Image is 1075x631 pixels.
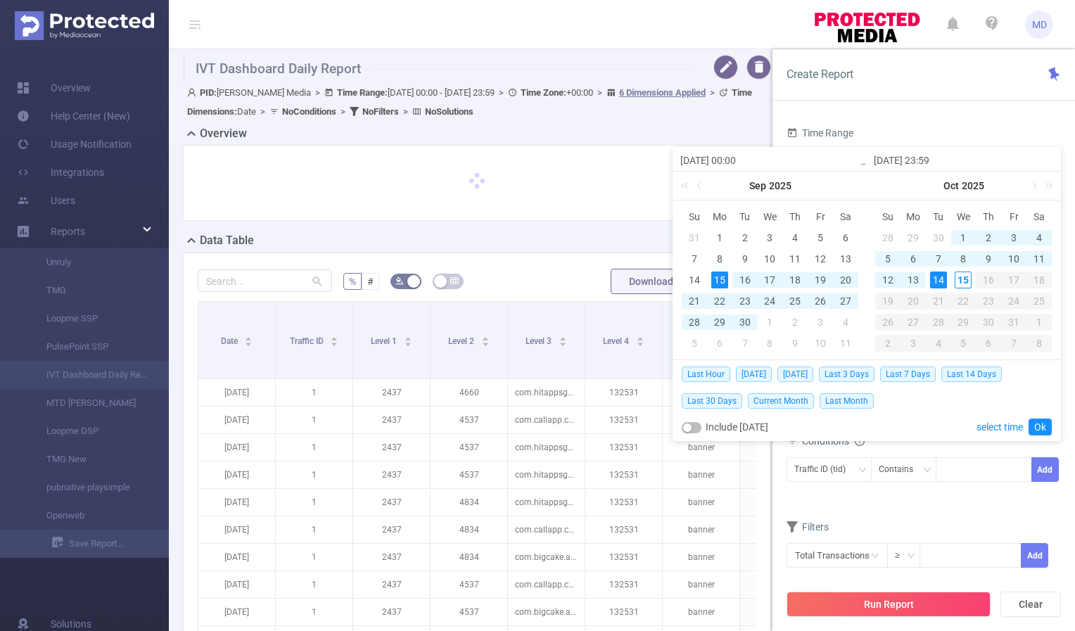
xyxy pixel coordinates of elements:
td: September 2, 2025 [732,227,758,248]
span: > [336,106,350,117]
div: 9 [980,250,997,267]
span: Reports [51,226,85,237]
td: November 2, 2025 [875,333,901,354]
span: > [311,87,324,98]
span: Create Report [787,68,853,81]
div: 7 [1001,335,1026,352]
div: 1 [761,314,778,331]
th: Sun [682,206,707,227]
div: Traffic ID (tid) [794,458,855,481]
b: Time Zone: [521,87,566,98]
a: Next year (Control + right) [1037,172,1055,200]
div: 12 [879,272,896,288]
input: End date [874,152,1053,169]
td: September 17, 2025 [758,269,783,291]
td: October 26, 2025 [875,312,901,333]
td: October 7, 2025 [732,333,758,354]
th: Wed [951,206,977,227]
b: No Conditions [282,106,336,117]
span: Traffic ID [290,336,326,346]
td: October 29, 2025 [951,312,977,333]
td: October 23, 2025 [976,291,1001,312]
td: September 24, 2025 [758,291,783,312]
a: Reports [51,217,85,246]
td: October 3, 2025 [808,312,833,333]
div: Sort [330,335,338,343]
a: Integrations [17,158,104,186]
div: 30 [976,314,1001,331]
span: Th [782,210,808,223]
td: September 22, 2025 [707,291,732,312]
td: September 30, 2025 [732,312,758,333]
td: November 7, 2025 [1001,333,1026,354]
th: Mon [901,206,926,227]
td: October 13, 2025 [901,269,926,291]
div: 12 [812,250,829,267]
div: 2 [980,229,997,246]
td: October 14, 2025 [926,269,951,291]
a: Loopme SSP [28,305,152,333]
div: 22 [711,293,728,310]
div: 25 [787,293,803,310]
div: 29 [711,314,728,331]
div: 3 [761,229,778,246]
td: September 20, 2025 [833,269,858,291]
div: 18 [787,272,803,288]
i: icon: caret-up [481,335,489,339]
td: October 1, 2025 [758,312,783,333]
span: MD [1032,11,1047,39]
td: October 17, 2025 [1001,269,1026,291]
td: September 5, 2025 [808,227,833,248]
span: % [349,276,356,287]
span: Level 2 [448,336,476,346]
div: 1 [1026,314,1052,331]
div: 4 [1031,229,1048,246]
div: 4 [787,229,803,246]
td: October 5, 2025 [875,248,901,269]
div: 20 [837,272,854,288]
div: 30 [930,229,947,246]
div: 3 [901,335,926,352]
td: September 4, 2025 [782,227,808,248]
td: October 28, 2025 [926,312,951,333]
div: 6 [711,335,728,352]
a: TMG [28,276,152,305]
span: > [593,87,606,98]
span: Last 7 Days [880,367,936,382]
td: November 3, 2025 [901,333,926,354]
th: Tue [732,206,758,227]
th: Fri [1001,206,1026,227]
i: icon: caret-up [331,335,338,339]
div: 5 [686,335,703,352]
b: No Solutions [425,106,473,117]
td: September 14, 2025 [682,269,707,291]
span: Last Hour [682,367,730,382]
button: Run Report [787,592,991,617]
a: PulsePoint SSP [28,333,152,361]
button: Add [1031,457,1059,482]
i: icon: caret-down [559,340,566,345]
div: 20 [901,293,926,310]
td: September 3, 2025 [758,227,783,248]
td: October 22, 2025 [951,291,977,312]
span: Tu [926,210,951,223]
div: Sort [244,335,253,343]
div: 11 [837,335,854,352]
button: Add [1021,543,1048,568]
td: October 8, 2025 [951,248,977,269]
i: icon: caret-down [331,340,338,345]
div: 5 [951,335,977,352]
div: 14 [686,272,703,288]
td: October 15, 2025 [951,269,977,291]
td: September 11, 2025 [782,248,808,269]
i: icon: caret-up [404,335,412,339]
td: September 9, 2025 [732,248,758,269]
div: 8 [711,250,728,267]
span: We [951,210,977,223]
td: October 31, 2025 [1001,312,1026,333]
span: > [495,87,508,98]
i: icon: bg-colors [395,276,404,285]
span: Th [976,210,1001,223]
div: 23 [976,293,1001,310]
div: 19 [875,293,901,310]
